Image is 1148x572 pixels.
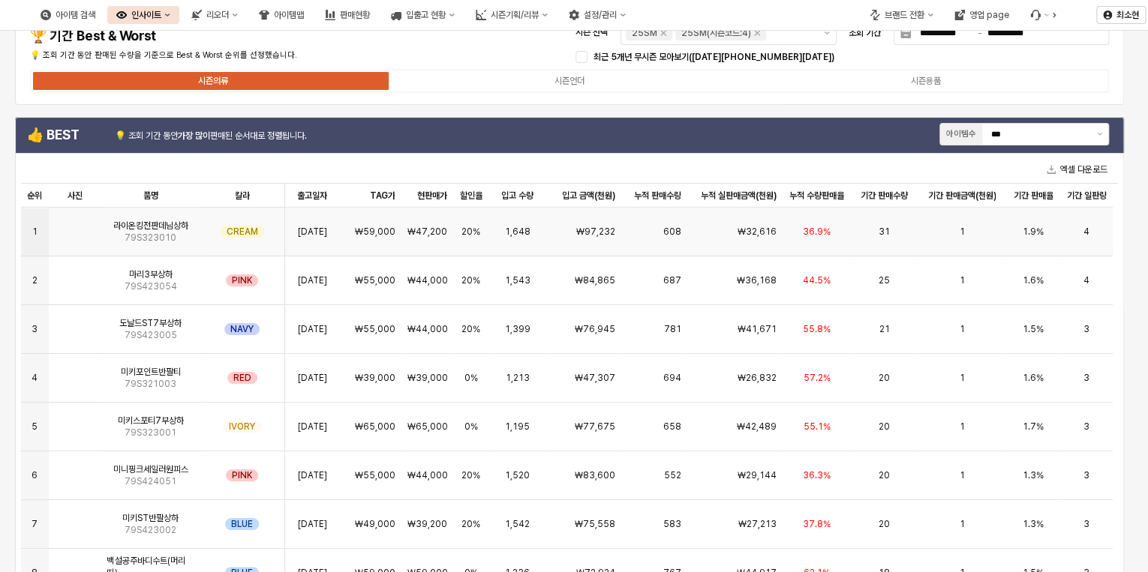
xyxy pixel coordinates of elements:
[959,323,964,335] span: 1
[30,28,382,43] h4: 🏆 기간 Best & Worst
[125,427,176,439] span: 79S323001
[298,226,327,238] span: [DATE]
[464,421,478,433] span: 0%
[879,518,890,530] span: 20
[68,190,83,202] span: 사진
[131,10,161,20] div: 인사이트
[107,6,179,24] div: 인사이트
[35,74,392,88] label: 시즌의류
[754,30,760,36] div: Remove 25SM(시즌코드:4)
[1023,518,1044,530] span: 1.3%
[32,469,38,481] span: 6
[1021,6,1059,24] div: Menu item 6
[129,268,173,280] span: 마리3부상하
[738,518,777,530] span: ₩27,213
[30,49,479,62] p: 💡 조회 기간 동안 판매된 수량을 기준으로 Best & Worst 순위를 선정했습니다.
[505,421,530,433] span: 1,195
[959,226,964,238] span: 1
[584,10,617,20] div: 설정/관리
[27,127,112,142] h4: 👍 BEST
[927,190,996,202] span: 기간 판매금액(천원)
[879,372,890,384] span: 20
[1083,323,1089,335] span: 3
[113,463,188,475] span: 미니핑크세일러원피스
[633,190,681,202] span: 누적 판매수량
[298,274,327,286] span: [DATE]
[738,323,777,335] span: ₩41,671
[298,469,327,481] span: [DATE]
[119,317,182,329] span: 도날드ST7부상하
[233,372,251,384] span: RED
[663,421,681,433] span: 658
[230,323,254,335] span: NAVY
[125,280,177,292] span: 79S423054
[1023,274,1044,286] span: 1.6%
[560,6,635,24] div: 설정/관리
[861,190,908,202] span: 기간 판매수량
[506,372,530,384] span: 1,213
[505,469,530,481] span: 1,520
[32,518,38,530] span: 7
[1013,190,1053,202] span: 기간 판매율
[1023,226,1044,238] span: 1.9%
[407,274,446,286] span: ₩44,000
[461,469,480,481] span: 20%
[407,421,446,433] span: ₩65,000
[298,323,327,335] span: [DATE]
[818,22,836,44] button: 제안 사항 표시
[297,190,327,202] span: 출고일자
[467,6,557,24] button: 시즌기획/리뷰
[501,190,533,202] span: 입고 수량
[738,372,777,384] span: ₩26,832
[461,323,480,335] span: 20%
[407,518,447,530] span: ₩39,200
[250,6,313,24] button: 아이템맵
[232,274,252,286] span: PINK
[32,274,38,286] span: 2
[392,74,748,88] label: 시즌언더
[562,190,615,202] span: 입고 금액(천원)
[575,372,615,384] span: ₩47,307
[663,469,681,481] span: 552
[575,274,615,286] span: ₩84,865
[27,190,42,202] span: 순위
[849,28,881,38] span: 조회 기간
[969,10,1009,20] div: 영업 page
[461,226,480,238] span: 20%
[182,6,247,24] button: 리오더
[298,518,327,530] span: [DATE]
[879,226,890,238] span: 31
[354,421,395,433] span: ₩65,000
[946,127,976,141] div: 아이템수
[382,6,464,24] div: 입출고 현황
[594,52,834,62] span: 최근 5개년 무시즌 모아보기([DATE][PHONE_NUMBER][DATE])
[125,475,176,487] span: 79S424051
[1083,518,1089,530] span: 3
[125,329,177,341] span: 79S423005
[959,372,964,384] span: 1
[663,226,681,238] span: 608
[885,10,924,20] div: 브랜드 전환
[491,10,539,20] div: 시즌기획/리뷰
[737,274,777,286] span: ₩36,168
[1091,124,1108,145] button: 제안 사항 표시
[32,323,38,335] span: 3
[804,372,831,384] span: 57.2%
[738,226,777,238] span: ₩32,616
[316,6,379,24] button: 판매현황
[575,323,615,335] span: ₩76,945
[354,274,395,286] span: ₩55,000
[861,6,942,24] button: 브랜드 전환
[125,524,176,536] span: 79S423002
[113,220,188,232] span: 라이온킹전판데님상하
[663,372,681,384] span: 694
[1096,6,1146,24] button: 최소현
[143,190,158,202] span: 품명
[576,226,615,238] span: ₩97,232
[354,323,395,335] span: ₩55,000
[32,6,104,24] button: 아이템 검색
[660,30,666,36] div: Remove 25SM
